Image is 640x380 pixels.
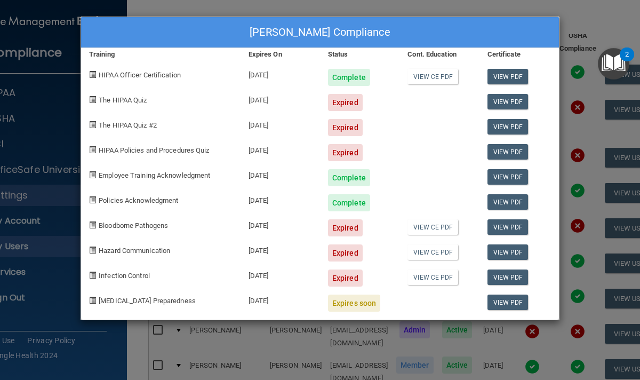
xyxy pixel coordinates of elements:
div: [DATE] [241,287,320,312]
span: Bloodborne Pathogens [99,221,168,229]
span: Policies Acknowledgment [99,196,178,204]
a: View PDF [487,119,529,134]
a: View CE PDF [407,244,458,260]
div: [DATE] [241,111,320,136]
div: Expired [328,244,363,262]
div: Expired [328,270,363,287]
div: Complete [328,69,370,86]
a: View PDF [487,295,529,310]
a: View CE PDF [407,69,458,84]
div: [DATE] [241,161,320,186]
a: View PDF [487,144,529,160]
div: Expired [328,219,363,236]
a: View PDF [487,94,529,109]
a: View CE PDF [407,270,458,285]
div: Complete [328,169,370,186]
div: Expired [328,119,363,136]
div: Training [81,48,241,61]
a: View PDF [487,69,529,84]
span: Employee Training Acknowledgment [99,171,210,179]
span: HIPAA Officer Certification [99,71,181,79]
a: View CE PDF [407,219,458,235]
span: HIPAA Policies and Procedures Quiz [99,146,209,154]
div: [DATE] [241,211,320,236]
div: Expires On [241,48,320,61]
div: Expired [328,94,363,111]
button: Open Resource Center, 2 new notifications [598,48,629,80]
div: [DATE] [241,61,320,86]
span: Infection Control [99,272,150,280]
a: View PDF [487,169,529,185]
div: Complete [328,194,370,211]
span: Hazard Communication [99,247,170,255]
div: [DATE] [241,136,320,161]
span: The HIPAA Quiz [99,96,147,104]
div: [DATE] [241,236,320,262]
div: [PERSON_NAME] Compliance [81,17,559,48]
iframe: Drift Widget Chat Controller [587,321,627,362]
a: View PDF [487,219,529,235]
div: Certificate [479,48,559,61]
div: 2 [625,54,629,68]
a: View PDF [487,194,529,210]
a: View PDF [487,244,529,260]
div: Status [320,48,399,61]
div: Expired [328,144,363,161]
div: [DATE] [241,86,320,111]
span: The HIPAA Quiz #2 [99,121,157,129]
div: Cont. Education [399,48,479,61]
div: [DATE] [241,186,320,211]
div: Expires soon [328,295,380,312]
a: View PDF [487,270,529,285]
div: [DATE] [241,262,320,287]
span: [MEDICAL_DATA] Preparedness [99,297,196,305]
